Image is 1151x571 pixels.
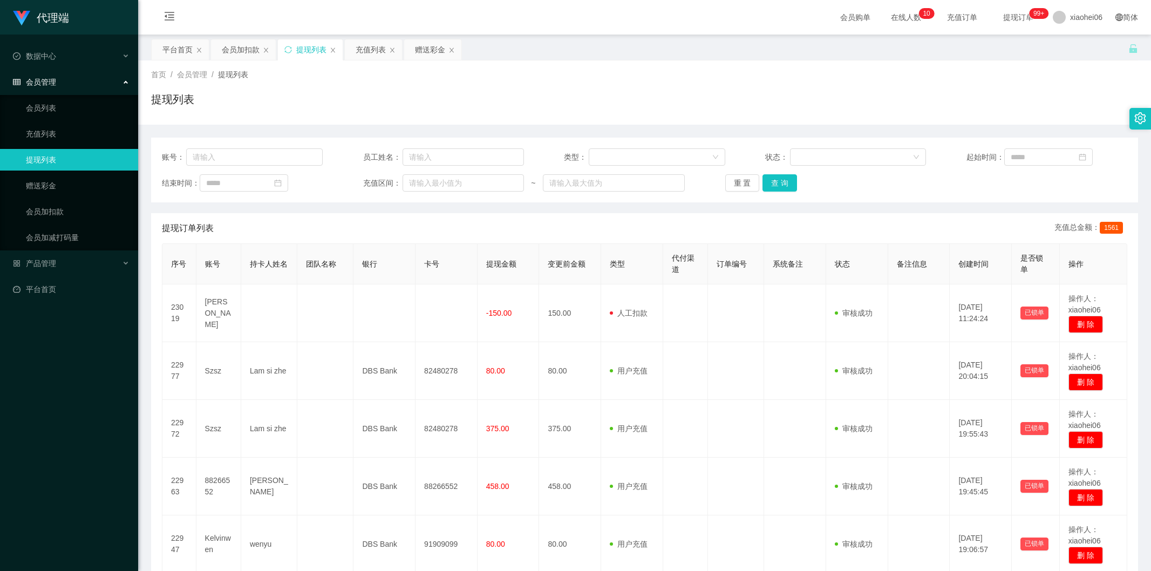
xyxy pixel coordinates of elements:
[13,52,21,60] i: 图标: check-circle-o
[942,13,983,21] span: 充值订单
[1068,260,1084,268] span: 操作
[13,260,21,267] i: 图标: appstore-o
[835,260,850,268] span: 状态
[1068,489,1103,506] button: 删 除
[13,259,56,268] span: 产品管理
[151,91,194,107] h1: 提现列表
[296,39,326,60] div: 提现列表
[162,400,196,458] td: 22972
[1134,112,1146,124] i: 图标: setting
[610,482,648,491] span: 用户充值
[950,458,1012,515] td: [DATE] 19:45:45
[835,366,873,375] span: 审核成功
[389,47,396,53] i: 图标: close
[1115,13,1123,21] i: 图标: global
[950,284,1012,342] td: [DATE] 11:24:24
[725,174,760,192] button: 重 置
[416,342,478,400] td: 82480278
[13,52,56,60] span: 数据中心
[162,284,196,342] td: 23019
[26,227,130,248] a: 会员加减打码量
[162,39,193,60] div: 平台首页
[222,39,260,60] div: 会员加扣款
[353,458,416,515] td: DBS Bank
[610,424,648,433] span: 用户充值
[1068,431,1103,448] button: 删 除
[362,260,377,268] span: 银行
[186,148,323,166] input: 请输入
[1068,410,1101,430] span: 操作人：xiaohei06
[773,260,803,268] span: 系统备注
[250,260,288,268] span: 持卡人姓名
[548,260,585,268] span: 变更前金额
[950,400,1012,458] td: [DATE] 19:55:43
[448,47,455,53] i: 图标: close
[835,482,873,491] span: 审核成功
[13,11,30,26] img: logo.9652507e.png
[1020,480,1048,493] button: 已锁单
[196,458,241,515] td: 88266552
[610,309,648,317] span: 人工扣款
[539,284,601,342] td: 150.00
[403,174,524,192] input: 请输入最小值为
[196,284,241,342] td: [PERSON_NAME]
[162,222,214,235] span: 提现订单列表
[37,1,69,35] h1: 代理端
[353,400,416,458] td: DBS Bank
[1068,294,1101,314] span: 操作人：xiaohei06
[13,278,130,300] a: 图标: dashboard平台首页
[1068,467,1101,487] span: 操作人：xiaohei06
[1068,525,1101,545] span: 操作人：xiaohei06
[151,70,166,79] span: 首页
[162,342,196,400] td: 22977
[416,458,478,515] td: 88266552
[486,309,512,317] span: -150.00
[162,152,186,163] span: 账号：
[543,174,685,192] input: 请输入最大值为
[171,260,186,268] span: 序号
[403,148,524,166] input: 请输入
[26,123,130,145] a: 充值列表
[1020,254,1043,274] span: 是否锁单
[672,254,694,274] span: 代付渠道
[353,342,416,400] td: DBS Bank
[363,178,403,189] span: 充值区间：
[610,540,648,548] span: 用户充值
[151,1,188,35] i: 图标: menu-fold
[486,540,505,548] span: 80.00
[1054,222,1127,235] div: 充值总金额：
[26,201,130,222] a: 会员加扣款
[886,13,927,21] span: 在线人数
[284,46,292,53] i: 图标: sync
[263,47,269,53] i: 图标: close
[835,309,873,317] span: 审核成功
[539,458,601,515] td: 458.00
[762,174,797,192] button: 查 询
[415,39,445,60] div: 赠送彩金
[765,152,790,163] span: 状态：
[897,260,927,268] span: 备注信息
[274,179,282,187] i: 图标: calendar
[196,342,241,400] td: Szsz
[1100,222,1123,234] span: 1561
[564,152,589,163] span: 类型：
[486,260,516,268] span: 提现金额
[927,8,930,19] p: 0
[486,366,505,375] span: 80.00
[26,175,130,196] a: 赠送彩金
[918,8,934,19] sup: 10
[524,178,543,189] span: ~
[1020,422,1048,435] button: 已锁单
[1068,373,1103,391] button: 删 除
[923,8,927,19] p: 1
[1079,153,1086,161] i: 图标: calendar
[162,178,200,189] span: 结束时间：
[196,400,241,458] td: Szsz
[1020,364,1048,377] button: 已锁单
[13,78,21,86] i: 图标: table
[610,366,648,375] span: 用户充值
[241,342,297,400] td: Lam si zhe
[539,400,601,458] td: 375.00
[241,400,297,458] td: Lam si zhe
[26,97,130,119] a: 会员列表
